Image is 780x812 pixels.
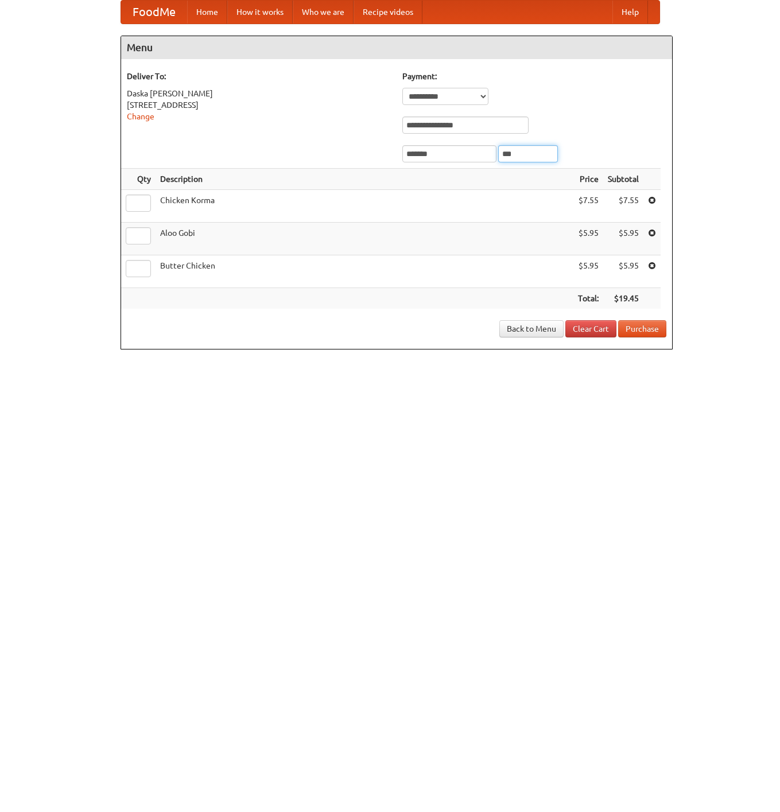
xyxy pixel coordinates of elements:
td: $5.95 [573,255,603,288]
a: Who we are [293,1,354,24]
h4: Menu [121,36,672,59]
td: $5.95 [573,223,603,255]
button: Purchase [618,320,666,337]
a: How it works [227,1,293,24]
td: $5.95 [603,223,643,255]
th: $19.45 [603,288,643,309]
h5: Payment: [402,71,666,82]
th: Total: [573,288,603,309]
th: Qty [121,169,156,190]
a: Back to Menu [499,320,564,337]
a: FoodMe [121,1,187,24]
td: Chicken Korma [156,190,573,223]
a: Help [612,1,648,24]
td: $7.55 [573,190,603,223]
div: [STREET_ADDRESS] [127,99,391,111]
h5: Deliver To: [127,71,391,82]
td: Butter Chicken [156,255,573,288]
a: Recipe videos [354,1,422,24]
td: Aloo Gobi [156,223,573,255]
th: Price [573,169,603,190]
div: Daska [PERSON_NAME] [127,88,391,99]
td: $5.95 [603,255,643,288]
a: Change [127,112,154,121]
a: Clear Cart [565,320,616,337]
td: $7.55 [603,190,643,223]
th: Subtotal [603,169,643,190]
a: Home [187,1,227,24]
th: Description [156,169,573,190]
